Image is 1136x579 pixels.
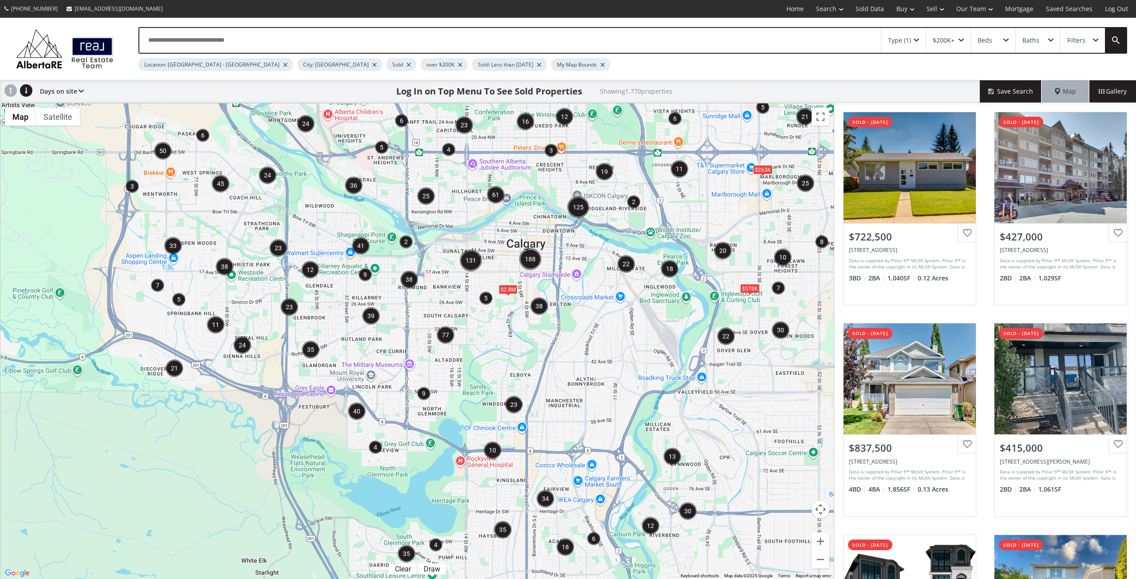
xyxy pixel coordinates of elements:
span: 0.13 Acres [918,485,948,494]
div: Baths [1022,37,1039,43]
div: 5 [479,291,493,305]
span: [PHONE_NUMBER] [11,5,58,12]
a: sold - [DATE]$427,000[STREET_ADDRESS]Data is supplied by Pillar 9™ MLS® System. Pillar 9™ is the ... [985,103,1136,314]
h2: Showing 1,770 properties [600,88,672,95]
div: 16 [517,113,534,130]
div: 12 [556,108,573,126]
div: 22 [717,327,735,345]
div: 21 [796,108,814,126]
span: Gallery [1099,87,1127,96]
div: Click to draw. [418,565,446,573]
div: 10 [774,248,792,266]
span: 3 BD [849,274,866,283]
div: 6 [587,532,600,545]
div: 10 [484,441,501,459]
div: 131 [460,249,482,272]
div: 5 [756,101,769,114]
div: 12 [642,517,659,535]
div: Clear [393,565,413,573]
span: 2 BA [1019,485,1036,494]
a: [EMAIL_ADDRESS][DOMAIN_NAME] [62,0,167,17]
div: $200K+ [933,37,955,43]
div: 9 [359,268,372,281]
div: Beds [978,37,992,43]
div: 6 [196,129,209,142]
div: 7 [772,281,785,295]
div: 4 [429,538,442,551]
div: $427,000 [1000,230,1121,244]
div: 5615 Lodge Crescent SW, Calgary, AB T3E 5Y8 [849,246,970,254]
div: 25 [797,174,814,192]
button: Map camera controls [812,500,829,518]
div: Filters [1067,37,1085,43]
div: 6 [395,114,408,127]
div: 22 [617,255,635,273]
h1: Log In on Top Menu To See Sold Properties [396,85,582,98]
button: Zoom out [812,551,829,568]
div: 5 [172,293,185,306]
div: 13 [663,448,681,465]
div: 3 [544,144,558,157]
img: Logo [12,27,118,71]
div: 61 [487,186,505,204]
div: Gallery [1089,80,1136,102]
div: 9 [417,387,430,400]
div: 34 [536,490,554,508]
button: Show street map [5,108,36,126]
img: Google [3,567,32,579]
span: 2 BA [868,274,885,283]
div: 38 [216,258,233,276]
button: Zoom in [812,532,829,550]
a: Open this area in Google Maps (opens a new window) [3,567,32,579]
span: Map data ©2025 Google [724,573,773,578]
div: 24 [233,336,251,354]
span: 2 BD [1000,274,1017,283]
div: 36 [345,177,363,194]
div: 45 [212,175,229,193]
button: Save Search [980,80,1042,102]
div: 11 [671,160,688,178]
div: 38 [530,297,548,315]
div: 20 Discovery Ridge Close SW #219, Calgary, AB T3H 5X4 [1000,246,1121,254]
div: Data is supplied by Pillar 9™ MLS® System. Pillar 9™ is the owner of the copyright in its MLS® Sy... [849,469,968,482]
span: 1,029 SF [1038,274,1061,283]
a: Report a map error [796,573,831,578]
div: 125 [567,196,589,218]
span: 1,061 SF [1038,485,1061,494]
div: 30 [679,502,697,520]
span: 1,856 SF [887,485,915,494]
div: 4 [442,143,455,156]
div: Type (1) [888,37,911,43]
div: 2 [627,195,640,209]
span: 2 BD [1000,485,1017,494]
div: 3 [126,180,139,193]
div: Draw [422,565,442,573]
div: 33 [164,237,182,255]
div: 40 [348,402,366,420]
div: Map [1042,80,1089,102]
div: 21 [166,359,183,377]
div: 18 [556,538,574,556]
div: Sold [387,58,416,71]
div: 11 [207,316,225,334]
div: Days on site [35,80,84,102]
div: Data is supplied by Pillar 9™ MLS® System. Pillar 9™ is the owner of the copyright in its MLS® Sy... [1000,469,1119,482]
div: Data is supplied by Pillar 9™ MLS® System. Pillar 9™ is the owner of the copyright in its MLS® Sy... [849,257,968,271]
div: 19 [596,163,613,181]
div: 23 [505,396,523,414]
span: 4 BD [849,485,866,494]
button: Keyboard shortcuts [681,573,719,579]
div: $578K [740,284,760,293]
span: 0.12 Acres [918,274,948,283]
div: 414 Meredith Road NE #101, Calgary, AB T2E5A6 [1000,458,1121,465]
div: 188 [519,248,541,270]
button: Toggle fullscreen view [812,108,829,126]
div: City: [GEOGRAPHIC_DATA] [297,58,382,71]
div: 23 [269,239,287,257]
div: 8 [815,235,828,248]
div: Location: [GEOGRAPHIC_DATA] - [GEOGRAPHIC_DATA] [138,58,293,71]
a: sold - [DATE]$415,000[STREET_ADDRESS][PERSON_NAME]Data is supplied by Pillar 9™ MLS® System. Pill... [985,314,1136,525]
button: Show satellite imagery [36,108,80,126]
div: 39 [362,307,380,325]
div: $263K [753,165,773,174]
